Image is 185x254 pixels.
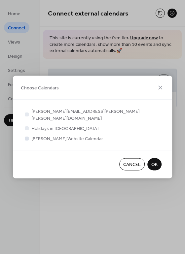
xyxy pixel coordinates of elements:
[31,136,103,143] span: [PERSON_NAME] Website Calendar
[147,158,162,171] button: OK
[31,125,98,132] span: Holidays in [GEOGRAPHIC_DATA]
[151,161,158,168] span: OK
[21,85,59,92] span: Choose Calendars
[123,161,141,168] span: Cancel
[31,108,162,122] span: [PERSON_NAME][EMAIL_ADDRESS][PERSON_NAME][PERSON_NAME][DOMAIN_NAME]
[119,158,145,171] button: Cancel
